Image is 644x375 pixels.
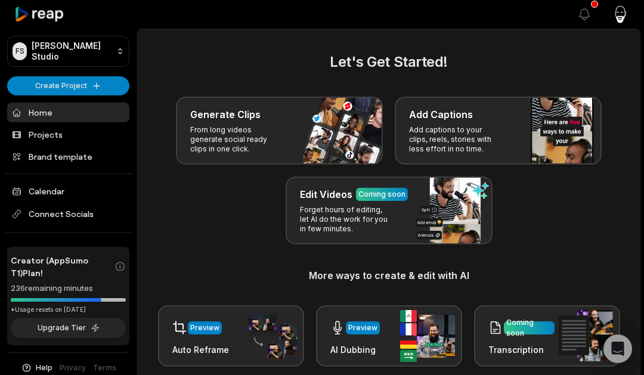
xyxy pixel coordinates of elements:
[7,181,129,201] a: Calendar
[190,107,261,122] h3: Generate Clips
[13,42,27,60] div: FS
[32,41,112,62] p: [PERSON_NAME] Studio
[358,189,405,200] div: Coming soon
[409,107,473,122] h3: Add Captions
[330,343,380,356] h3: AI Dubbing
[488,343,555,356] h3: Transcription
[152,51,626,73] h2: Let's Get Started!
[242,313,297,359] img: auto_reframe.png
[190,125,283,154] p: From long videos generate social ready clips in one click.
[300,187,352,202] h3: Edit Videos
[60,362,86,373] a: Privacy
[93,362,116,373] a: Terms
[348,323,377,333] div: Preview
[300,205,392,234] p: Forget hours of editing, let AI do the work for you in few minutes.
[11,318,126,338] button: Upgrade Tier
[7,203,129,225] span: Connect Socials
[152,268,626,283] h3: More ways to create & edit with AI
[7,125,129,144] a: Projects
[36,362,52,373] span: Help
[409,125,501,154] p: Add captions to your clips, reels, stories with less effort in no time.
[7,103,129,122] a: Home
[11,254,114,279] span: Creator (AppSumo T1) Plan!
[400,310,455,362] img: ai_dubbing.png
[558,310,613,361] img: transcription.png
[7,76,129,95] button: Create Project
[21,362,52,373] button: Help
[11,283,126,295] div: 236 remaining minutes
[506,317,552,339] div: Coming soon
[11,305,126,314] div: *Usage resets on [DATE]
[7,147,129,166] a: Brand template
[603,334,632,363] div: Open Intercom Messenger
[190,323,219,333] div: Preview
[172,343,229,356] h3: Auto Reframe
